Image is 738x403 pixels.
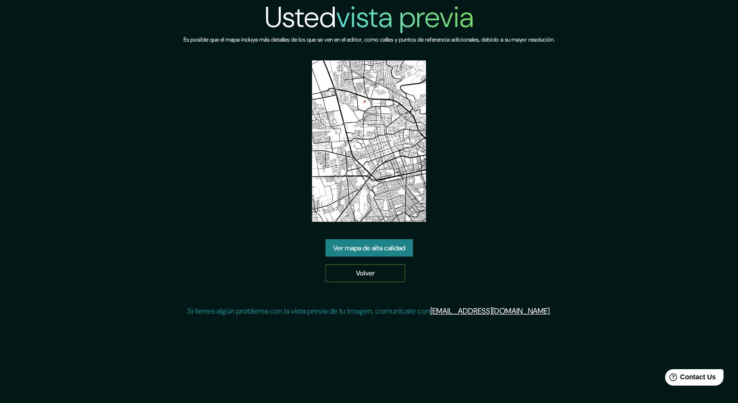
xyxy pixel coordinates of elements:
a: Volver [326,264,405,282]
p: Si tienes algún problema con la vista previa de tu imagen, comunícate con . [187,305,551,317]
img: created-map-preview [312,60,426,222]
a: Ver mapa de alta calidad [326,239,413,257]
a: [EMAIL_ADDRESS][DOMAIN_NAME] [430,306,550,316]
h6: Es posible que el mapa incluya más detalles de los que se ven en el editor, como calles y puntos ... [184,35,554,45]
iframe: Help widget launcher [652,365,727,392]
